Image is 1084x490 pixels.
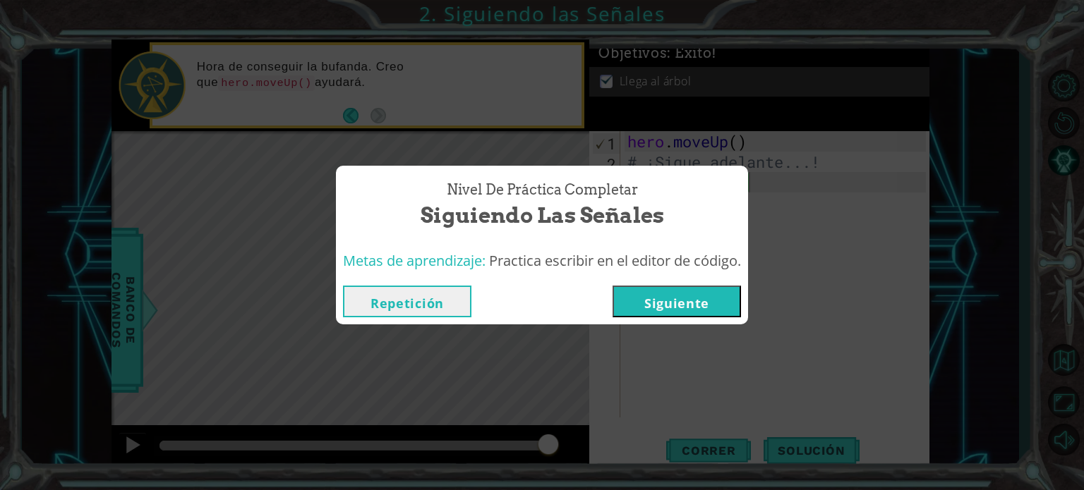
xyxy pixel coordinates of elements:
[343,251,486,270] span: Metas de aprendizaje:
[421,200,664,231] span: Siguiendo las Señales
[613,286,741,317] button: Siguiente
[489,251,741,270] span: Practica escribir en el editor de código.
[343,286,471,317] button: Repetición
[447,180,638,200] span: Nivel de Práctica Completar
